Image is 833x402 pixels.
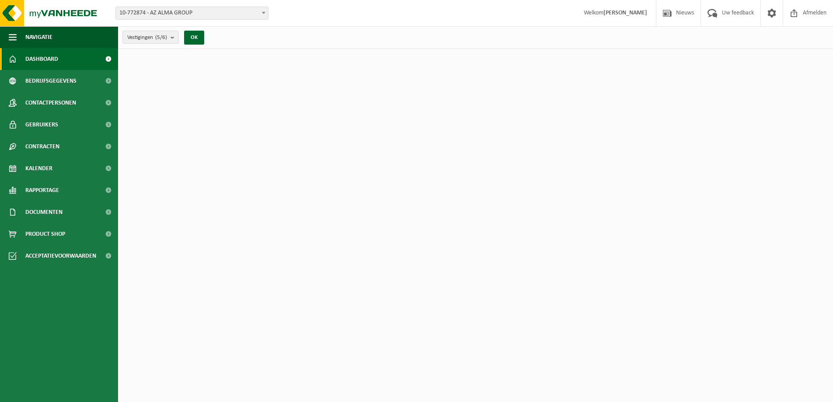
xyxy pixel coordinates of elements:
[25,245,96,267] span: Acceptatievoorwaarden
[155,35,167,40] count: (5/6)
[184,31,204,45] button: OK
[25,92,76,114] span: Contactpersonen
[25,223,65,245] span: Product Shop
[122,31,179,44] button: Vestigingen(5/6)
[25,136,59,157] span: Contracten
[115,7,268,20] span: 10-772874 - AZ ALMA GROUP
[25,70,77,92] span: Bedrijfsgegevens
[25,48,58,70] span: Dashboard
[127,31,167,44] span: Vestigingen
[25,201,63,223] span: Documenten
[603,10,647,16] strong: [PERSON_NAME]
[25,157,52,179] span: Kalender
[25,26,52,48] span: Navigatie
[25,179,59,201] span: Rapportage
[25,114,58,136] span: Gebruikers
[116,7,268,19] span: 10-772874 - AZ ALMA GROUP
